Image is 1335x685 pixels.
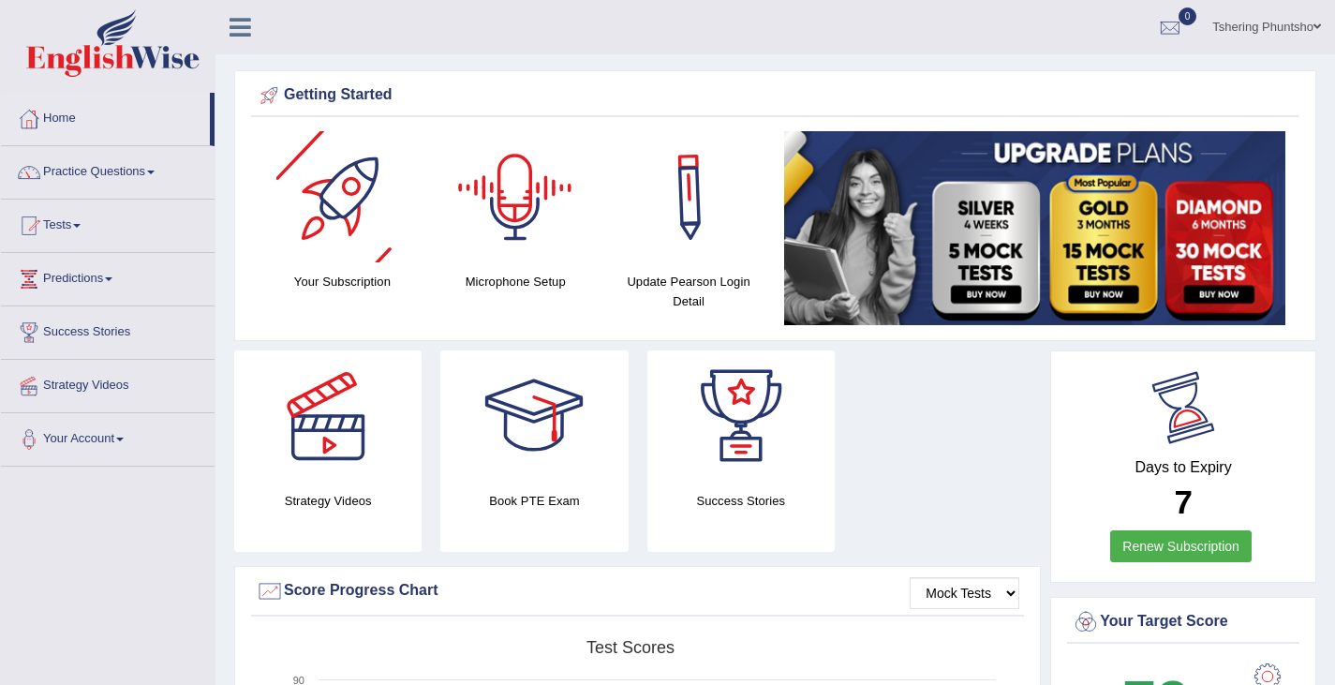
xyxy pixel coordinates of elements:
tspan: Test scores [586,638,675,657]
h4: Update Pearson Login Detail [612,272,766,311]
img: small5.jpg [784,131,1285,325]
h4: Book PTE Exam [440,491,628,511]
h4: Days to Expiry [1072,459,1295,476]
b: 7 [1174,484,1192,520]
h4: Strategy Videos [234,491,422,511]
h4: Your Subscription [265,272,420,291]
a: Predictions [1,253,215,300]
a: Practice Questions [1,146,215,193]
h4: Microphone Setup [438,272,593,291]
a: Tests [1,200,215,246]
a: Your Account [1,413,215,460]
div: Score Progress Chart [256,577,1019,605]
a: Success Stories [1,306,215,353]
div: Your Target Score [1072,608,1295,636]
h4: Success Stories [647,491,835,511]
a: Renew Subscription [1110,530,1252,562]
a: Strategy Videos [1,360,215,407]
span: 0 [1179,7,1197,25]
div: Getting Started [256,82,1295,110]
a: Home [1,93,210,140]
